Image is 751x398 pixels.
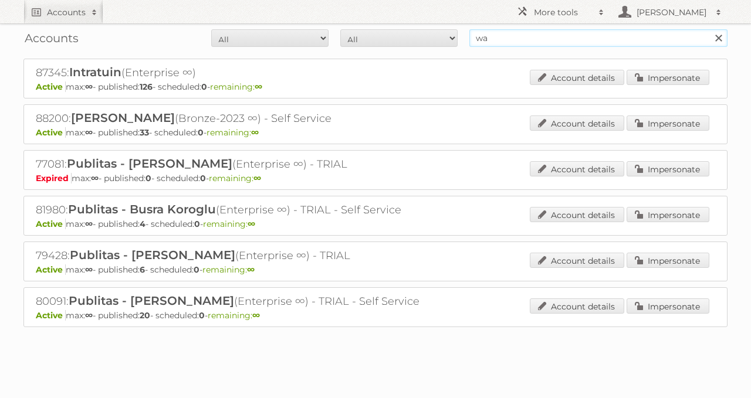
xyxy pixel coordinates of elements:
[627,298,709,314] a: Impersonate
[36,202,446,217] h2: 81980: (Enterprise ∞) - TRIAL - Self Service
[36,127,715,138] p: max: - published: - scheduled: -
[627,161,709,176] a: Impersonate
[530,298,624,314] a: Account details
[140,81,153,92] strong: 126
[36,310,715,321] p: max: - published: - scheduled: -
[85,264,93,275] strong: ∞
[71,111,175,125] span: [PERSON_NAME]
[634,6,710,18] h2: [PERSON_NAME]
[627,115,709,131] a: Impersonate
[530,115,624,131] a: Account details
[36,111,446,126] h2: 88200: (Bronze-2023 ∞) - Self Service
[140,219,146,229] strong: 4
[85,81,93,92] strong: ∞
[252,310,260,321] strong: ∞
[140,127,149,138] strong: 33
[91,173,99,183] strong: ∞
[36,219,66,229] span: Active
[209,173,261,183] span: remaining:
[36,157,446,172] h2: 77081: (Enterprise ∞) - TRIAL
[201,81,207,92] strong: 0
[208,310,260,321] span: remaining:
[530,70,624,85] a: Account details
[247,264,255,275] strong: ∞
[36,127,66,138] span: Active
[36,294,446,309] h2: 80091: (Enterprise ∞) - TRIAL - Self Service
[203,219,255,229] span: remaining:
[36,81,715,92] p: max: - published: - scheduled: -
[67,157,232,171] span: Publitas - [PERSON_NAME]
[530,207,624,222] a: Account details
[210,81,262,92] span: remaining:
[248,219,255,229] strong: ∞
[69,65,121,79] span: Intratuin
[530,253,624,268] a: Account details
[47,6,86,18] h2: Accounts
[36,310,66,321] span: Active
[85,219,93,229] strong: ∞
[70,248,235,262] span: Publitas - [PERSON_NAME]
[36,219,715,229] p: max: - published: - scheduled: -
[202,264,255,275] span: remaining:
[255,81,262,92] strong: ∞
[69,294,234,308] span: Publitas - [PERSON_NAME]
[36,264,66,275] span: Active
[140,264,145,275] strong: 6
[36,264,715,275] p: max: - published: - scheduled: -
[68,202,216,216] span: Publitas - Busra Koroglu
[36,173,72,183] span: Expired
[534,6,593,18] h2: More tools
[251,127,259,138] strong: ∞
[207,127,259,138] span: remaining:
[194,219,200,229] strong: 0
[36,173,715,183] p: max: - published: - scheduled: -
[627,253,709,268] a: Impersonate
[140,310,150,321] strong: 20
[85,127,93,138] strong: ∞
[627,70,709,85] a: Impersonate
[146,173,151,183] strong: 0
[199,310,205,321] strong: 0
[627,207,709,222] a: Impersonate
[36,81,66,92] span: Active
[530,161,624,176] a: Account details
[36,65,446,80] h2: 87345: (Enterprise ∞)
[200,173,206,183] strong: 0
[253,173,261,183] strong: ∞
[194,264,199,275] strong: 0
[198,127,204,138] strong: 0
[85,310,93,321] strong: ∞
[36,248,446,263] h2: 79428: (Enterprise ∞) - TRIAL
